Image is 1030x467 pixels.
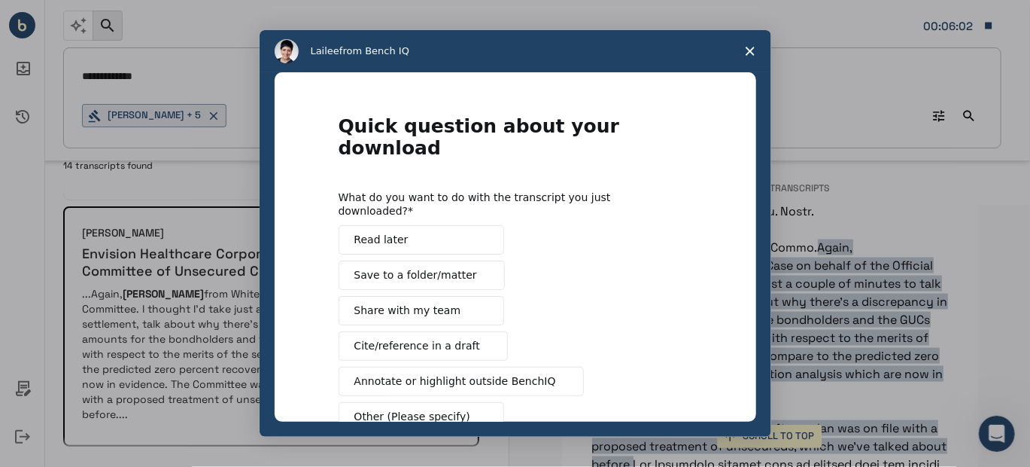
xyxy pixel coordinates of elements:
h1: Quick question about your download [339,116,692,168]
span: Lailee [311,45,339,56]
span: Close survey [729,30,771,72]
span: Other (Please specify) [354,409,470,425]
button: Other (Please specify) [339,402,504,432]
span: from Bench IQ [339,45,409,56]
span: Cite/reference in a draft [354,338,480,354]
button: Save to a folder/matter [339,261,505,290]
button: Annotate or highlight outside BenchIQ [339,367,584,396]
span: Annotate or highlight outside BenchIQ [354,374,556,389]
button: Share with my team [339,296,504,325]
button: Read later [339,225,504,255]
span: Read later [354,232,409,248]
div: What do you want to do with the transcript you just downloaded? [339,191,670,218]
span: Save to a folder/matter [354,267,477,283]
button: Cite/reference in a draft [339,331,508,361]
span: Share with my team [354,303,461,319]
img: Profile image for Lailee [275,39,299,63]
